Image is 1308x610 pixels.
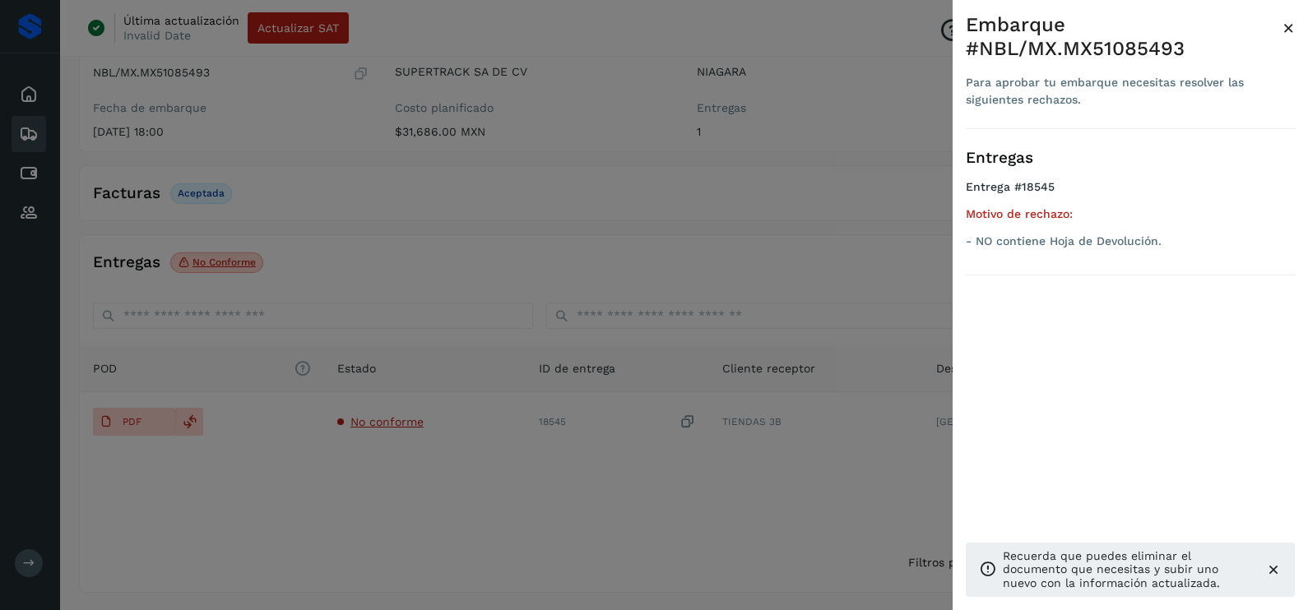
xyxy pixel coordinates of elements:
[1282,16,1295,39] span: ×
[1282,13,1295,43] button: Close
[966,74,1282,109] div: Para aprobar tu embarque necesitas resolver las siguientes rechazos.
[966,180,1295,207] h4: Entrega #18545
[1003,549,1252,590] p: Recuerda que puedes eliminar el documento que necesitas y subir uno nuevo con la información actu...
[966,234,1295,248] p: - NO contiene Hoja de Devolución.
[966,207,1295,221] h5: Motivo de rechazo:
[966,149,1295,168] h3: Entregas
[966,13,1282,61] div: Embarque #NBL/MX.MX51085493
